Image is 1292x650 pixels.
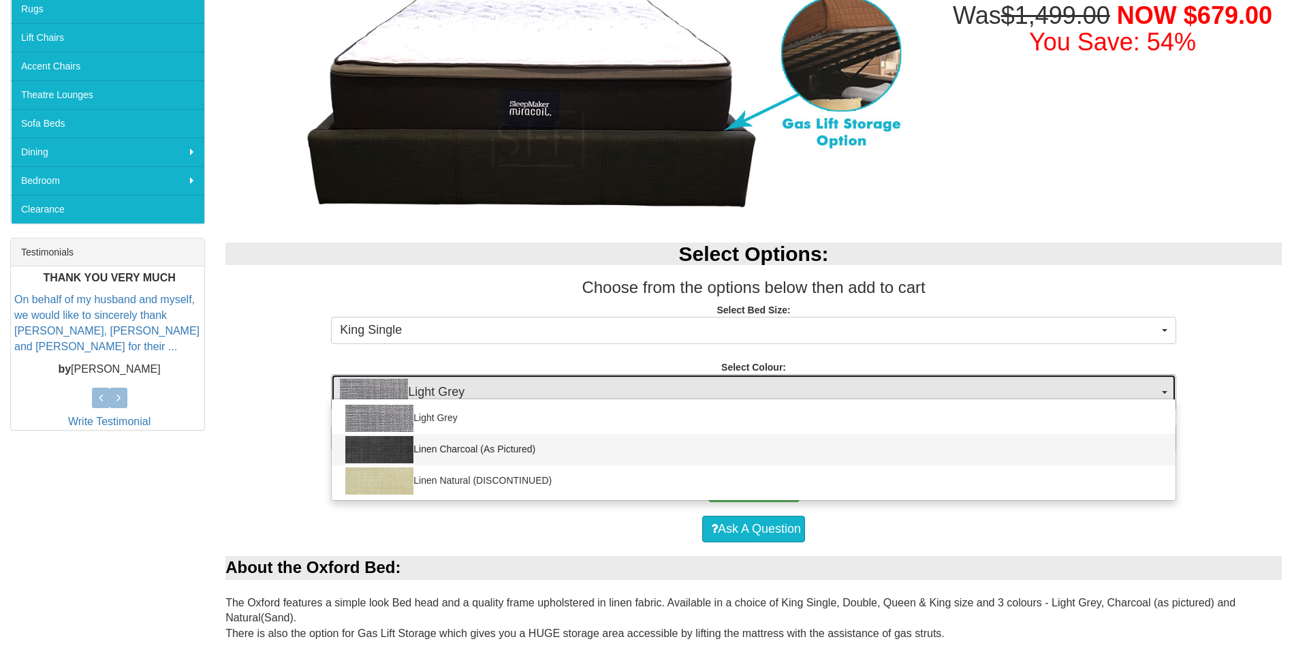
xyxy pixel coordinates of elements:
[68,416,151,427] a: Write Testimonial
[11,238,204,266] div: Testimonials
[345,436,413,463] img: Linen Charcoal (As Pictured)
[11,195,204,223] a: Clearance
[225,279,1282,296] h3: Choose from the options below then add to cart
[332,465,1176,497] a: Linen Natural (DISCONTINUED)
[332,403,1176,434] a: Light Grey
[11,23,204,52] a: Lift Chairs
[345,467,413,495] img: Linen Natural (DISCONTINUED)
[340,379,1159,406] span: Light Grey
[943,2,1282,56] h1: Was
[11,138,204,166] a: Dining
[702,516,805,543] a: Ask A Question
[716,305,790,315] strong: Select Bed Size:
[340,322,1159,339] span: King Single
[11,52,204,80] a: Accent Chairs
[11,166,204,195] a: Bedroom
[43,272,175,283] b: THANK YOU VERY MUCH
[1001,1,1110,29] del: $1,499.00
[721,362,786,373] strong: Select Colour:
[225,556,1282,579] div: About the Oxford Bed:
[11,109,204,138] a: Sofa Beds
[331,317,1176,344] button: King Single
[332,434,1176,465] a: Linen Charcoal (As Pictured)
[11,80,204,109] a: Theatre Lounges
[331,374,1176,411] button: Light GreyLight Grey
[1029,28,1196,56] font: You Save: 54%
[58,363,71,375] b: by
[1117,1,1272,29] span: NOW $679.00
[14,362,204,377] p: [PERSON_NAME]
[345,405,413,432] img: Light Grey
[14,294,200,353] a: On behalf of my husband and myself, we would like to sincerely thank [PERSON_NAME], [PERSON_NAME]...
[340,379,408,406] img: Light Grey
[679,243,829,265] b: Select Options:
